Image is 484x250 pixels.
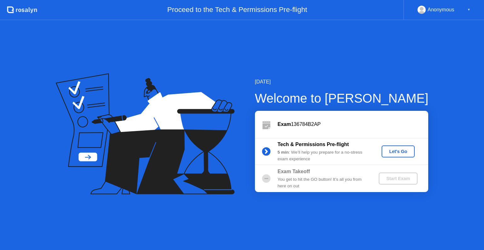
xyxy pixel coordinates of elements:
b: Exam [278,122,291,127]
b: Exam Takeoff [278,169,310,174]
div: Start Exam [381,176,415,181]
div: Anonymous [428,6,454,14]
b: Tech & Permissions Pre-flight [278,142,349,147]
b: 5 min [278,150,289,155]
div: [DATE] [255,78,429,86]
button: Start Exam [379,173,418,185]
div: Let's Go [384,149,412,154]
div: ▼ [467,6,470,14]
div: : We’ll help you prepare for a no-stress exam experience [278,149,368,162]
div: Welcome to [PERSON_NAME] [255,89,429,108]
div: 136784B2AP [278,121,428,128]
button: Let's Go [382,145,415,157]
div: You get to hit the GO button! It’s all you from here on out [278,176,368,189]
